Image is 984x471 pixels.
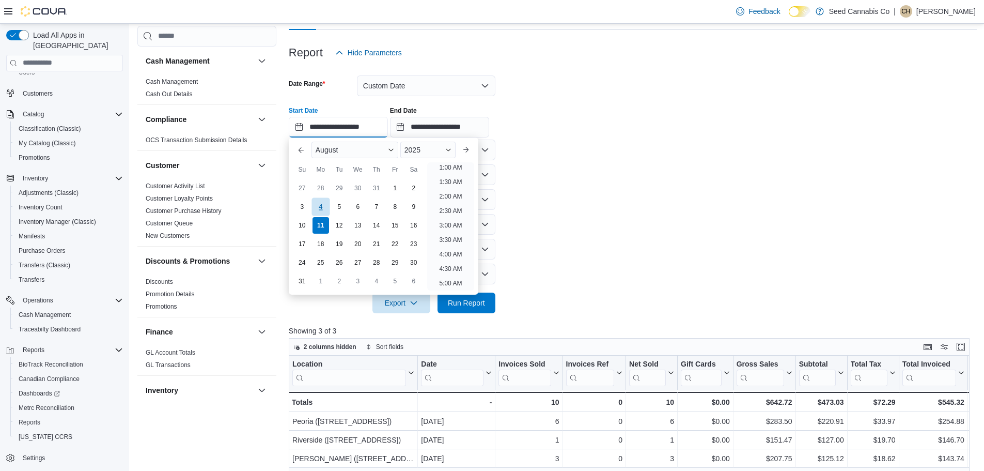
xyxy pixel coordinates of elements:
span: GL Transactions [146,361,191,369]
div: August, 2025 [293,179,423,291]
div: Date [421,359,483,386]
span: 2025 [404,146,420,154]
a: Metrc Reconciliation [14,402,79,414]
div: [DATE] [421,434,492,446]
a: GL Transactions [146,361,191,369]
a: Traceabilty Dashboard [14,323,85,336]
div: Discounts & Promotions [137,276,276,317]
div: Gross Sales [736,359,784,386]
button: Next month [458,142,474,158]
span: Feedback [748,6,780,17]
span: August [316,146,338,154]
div: 1 [498,434,559,446]
span: Classification (Classic) [14,123,123,135]
div: Mo [313,161,329,178]
button: Customer [146,160,254,171]
div: day-21 [368,236,385,252]
a: Purchase Orders [14,245,70,257]
div: day-4 [368,273,385,290]
a: Cash Management [14,309,75,321]
button: Finance [146,327,254,337]
button: 2 columns hidden [289,341,361,353]
div: 0 [566,396,622,408]
span: Inventory Manager (Classic) [19,218,96,226]
div: Subtotal [799,359,835,386]
a: Reports [14,416,44,429]
p: | [894,5,896,18]
div: Totals [292,396,414,408]
button: Date [421,359,492,386]
label: Start Date [289,107,318,115]
button: Total Invoiced [902,359,964,386]
button: Run Report [438,293,495,313]
button: Inventory Manager (Classic) [10,215,127,229]
div: day-9 [405,199,422,215]
button: Net Sold [629,359,674,386]
div: day-10 [294,217,310,234]
button: Open list of options [481,146,489,154]
li: 4:00 AM [435,248,466,261]
button: Cash Management [146,56,254,66]
div: day-28 [368,254,385,271]
a: Inventory Manager (Classic) [14,216,100,228]
span: Classification (Classic) [19,125,81,133]
span: Promotions [14,151,123,164]
button: Adjustments (Classic) [10,186,127,200]
span: Reports [19,344,123,356]
a: My Catalog (Classic) [14,137,80,149]
a: GL Account Totals [146,349,195,356]
span: Customers [23,89,53,98]
span: Customer Purchase History [146,207,222,215]
span: Purchase Orders [14,245,123,257]
a: Adjustments (Classic) [14,187,83,199]
span: Settings [19,451,123,464]
button: Inventory [19,172,52,185]
span: Inventory Count [14,201,123,214]
div: Total Tax [850,359,887,369]
a: Feedback [732,1,784,22]
a: Promotion Details [146,291,195,298]
div: $473.03 [799,396,844,408]
span: Operations [23,296,53,305]
span: OCS Transaction Submission Details [146,136,247,144]
div: 10 [629,396,674,408]
li: 2:00 AM [435,190,466,203]
div: day-3 [350,273,366,290]
span: Customer Queue [146,219,193,227]
button: Inventory [146,385,254,396]
a: Transfers (Classic) [14,259,74,271]
span: Manifests [14,230,123,242]
button: Transfers (Classic) [10,258,127,272]
button: Discounts & Promotions [146,256,254,266]
div: day-17 [294,236,310,252]
button: Location [292,359,414,386]
a: Customer Activity List [146,183,205,190]
span: Inventory [23,174,48,183]
div: $642.72 [736,396,792,408]
button: Metrc Reconciliation [10,401,127,415]
span: Customer Loyalty Points [146,194,213,203]
li: 4:30 AM [435,263,466,275]
input: Press the down key to open a popover containing a calendar. [390,117,489,138]
button: Manifests [10,229,127,244]
div: [DATE] [421,415,492,428]
li: 2:30 AM [435,205,466,217]
span: Cash Management [146,78,198,86]
button: Invoices Sold [498,359,559,386]
a: Customers [19,87,57,100]
div: day-12 [331,217,348,234]
h3: Customer [146,160,179,171]
li: 3:30 AM [435,234,466,246]
span: Settings [23,454,45,462]
div: day-14 [368,217,385,234]
div: 6 [498,415,559,428]
input: Dark Mode [789,6,810,17]
button: Classification (Classic) [10,121,127,136]
div: day-27 [350,254,366,271]
span: Reports [14,416,123,429]
div: Finance [137,346,276,375]
a: Cash Out Details [146,90,193,98]
span: Transfers [19,276,44,284]
button: Catalog [19,108,48,120]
